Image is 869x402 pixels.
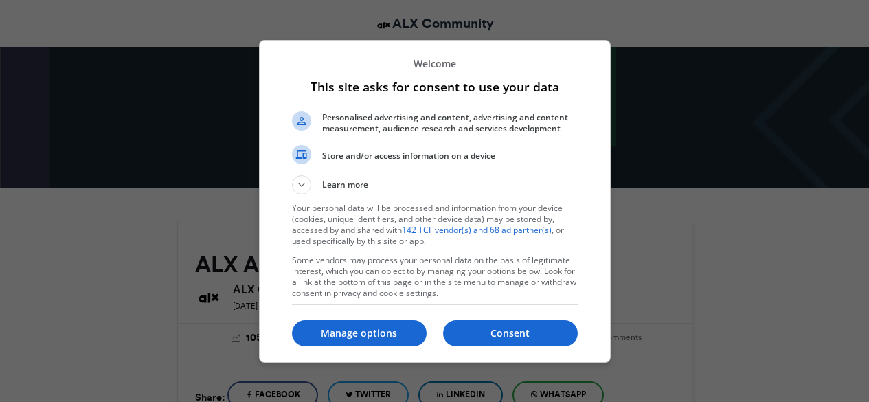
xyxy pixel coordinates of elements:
[322,150,578,161] span: Store and/or access information on a device
[322,112,578,134] span: Personalised advertising and content, advertising and content measurement, audience research and ...
[292,320,427,346] button: Manage options
[292,57,578,70] p: Welcome
[292,255,578,299] p: Some vendors may process your personal data on the basis of legitimate interest, which you can ob...
[292,78,578,95] h1: This site asks for consent to use your data
[443,320,578,346] button: Consent
[322,179,368,194] span: Learn more
[443,326,578,340] p: Consent
[292,175,578,194] button: Learn more
[259,40,611,363] div: This site asks for consent to use your data
[292,326,427,340] p: Manage options
[292,203,578,247] p: Your personal data will be processed and information from your device (cookies, unique identifier...
[402,224,552,236] a: 142 TCF vendor(s) and 68 ad partner(s)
